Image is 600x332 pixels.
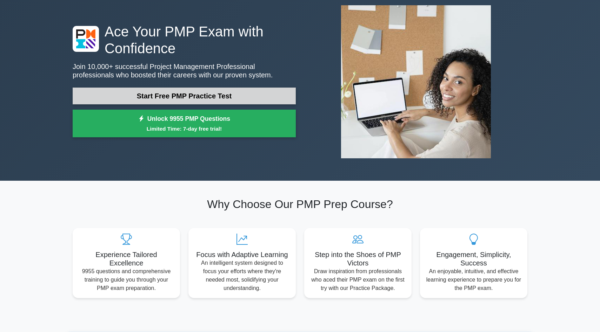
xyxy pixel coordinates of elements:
p: Draw inspiration from professionals who aced their PMP exam on the first try with our Practice Pa... [310,267,406,292]
h1: Ace Your PMP Exam with Confidence [73,23,296,57]
h5: Step into the Shoes of PMP Victors [310,250,406,267]
h2: Why Choose Our PMP Prep Course? [73,198,527,211]
p: An enjoyable, intuitive, and effective learning experience to prepare you for the PMP exam. [426,267,522,292]
small: Limited Time: 7-day free trial! [81,125,287,133]
h5: Focus with Adaptive Learning [194,250,290,259]
p: An intelligent system designed to focus your efforts where they're needed most, solidifying your ... [194,259,290,292]
p: 9955 questions and comprehensive training to guide you through your PMP exam preparation. [78,267,174,292]
a: Start Free PMP Practice Test [73,88,296,104]
h5: Engagement, Simplicity, Success [426,250,522,267]
h5: Experience Tailored Excellence [78,250,174,267]
a: Unlock 9955 PMP QuestionsLimited Time: 7-day free trial! [73,110,296,138]
p: Join 10,000+ successful Project Management Professional professionals who boosted their careers w... [73,62,296,79]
